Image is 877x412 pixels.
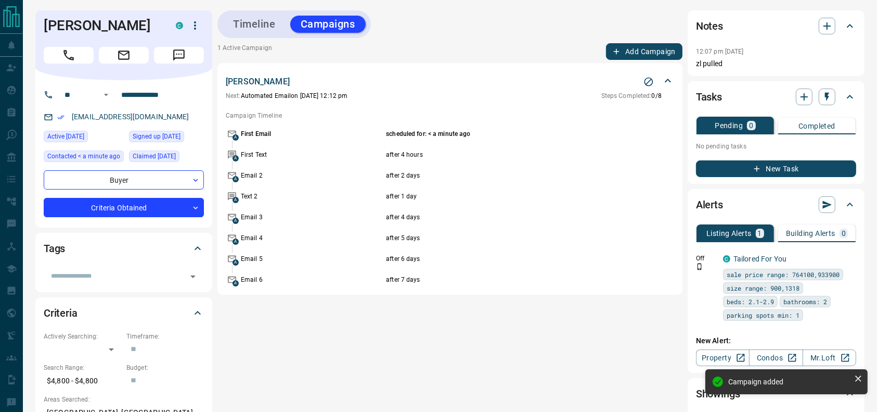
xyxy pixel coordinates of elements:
p: Pending [715,122,743,129]
p: [PERSON_NAME] [226,76,290,88]
span: Claimed [DATE] [133,151,176,161]
div: Sat Aug 16 2025 [44,131,124,145]
p: scheduled for: < a minute ago [386,129,624,139]
p: after 4 days [386,213,624,222]
h2: Tasks [696,89,722,105]
span: beds: 2.1-2.9 [727,296,774,307]
svg: Push Notification Only [696,263,703,270]
h2: Notes [696,18,723,34]
p: after 6 days [386,254,624,264]
p: Off [696,254,717,263]
div: Tasks [696,84,856,109]
p: $4,800 - $4,800 [44,372,121,390]
span: A [233,134,239,141]
p: 12:07 pm [DATE] [696,48,744,55]
span: Call [44,47,94,64]
p: First Email [241,129,383,139]
a: [EMAIL_ADDRESS][DOMAIN_NAME] [72,113,189,121]
span: A [233,155,239,161]
div: Sat Aug 16 2025 [129,151,204,165]
span: Steps Completed: [601,92,652,99]
a: Mr.Loft [803,349,856,366]
p: Text 2 [241,192,383,201]
p: Completed [798,122,835,130]
div: Campaign added [728,378,850,386]
button: Open [100,89,112,101]
h2: Alerts [696,196,723,213]
p: Email 4 [241,233,383,243]
a: Tailored For You [733,255,786,263]
span: size range: 900,1318 [727,283,799,293]
p: Search Range: [44,363,121,372]
p: New Alert: [696,335,856,346]
p: Timeframe: [126,332,204,341]
h2: Tags [44,240,65,257]
p: Email 5 [241,254,383,264]
span: A [233,259,239,266]
span: Active [DATE] [47,131,84,142]
span: Message [154,47,204,64]
p: after 1 day [386,192,624,201]
div: Criteria Obtained [44,198,204,217]
p: Campaign Timeline [226,111,674,120]
span: Next: [226,92,241,99]
div: condos.ca [723,255,730,263]
span: A [233,218,239,224]
div: Showings [696,381,856,406]
p: after 2 days [386,171,624,180]
p: Actively Searching: [44,332,121,341]
a: Property [696,349,750,366]
button: Stop Campaign [641,74,656,90]
span: A [233,280,239,286]
p: 1 Active Campaign [217,43,272,60]
p: First Text [241,150,383,159]
p: after 7 days [386,275,624,284]
p: Email 3 [241,213,383,222]
p: 1 [758,230,762,237]
svg: Email Verified [57,114,65,121]
button: Open [186,269,200,284]
p: zl pulled [696,58,856,69]
span: bathrooms: 2 [783,296,827,307]
div: [PERSON_NAME]Stop CampaignNext:Automated Emailon [DATE] 12:12 pmSteps Completed:0/8 [226,73,674,103]
span: A [233,197,239,203]
p: after 4 hours [386,150,624,159]
div: Notes [696,14,856,39]
p: Email 6 [241,275,383,284]
span: parking spots min: 1 [727,310,799,320]
p: Automated Email on [DATE] 12:12 pm [226,91,347,101]
span: Signed up [DATE] [133,131,180,142]
div: Alerts [696,192,856,217]
span: A [233,176,239,182]
p: 0 [749,122,753,129]
button: Add Campaign [606,43,682,60]
p: Listing Alerts [706,230,752,237]
p: Building Alerts [786,230,835,237]
p: after 5 days [386,233,624,243]
div: Tags [44,236,204,261]
h2: Showings [696,385,740,402]
div: condos.ca [176,22,183,29]
h2: Criteria [44,305,78,321]
span: Email [99,47,149,64]
a: Condos [749,349,803,366]
span: sale price range: 764100,933900 [727,269,840,280]
div: Sat Aug 16 2025 [129,131,204,145]
p: Areas Searched: [44,395,204,404]
p: 0 / 8 [601,91,662,101]
span: Contacted < a minute ago [47,151,120,161]
div: Criteria [44,301,204,326]
p: Budget: [126,363,204,372]
p: No pending tasks [696,139,856,154]
button: Campaigns [290,16,366,33]
button: Timeline [223,16,286,33]
p: 0 [842,230,846,237]
span: A [233,239,239,245]
button: New Task [696,160,856,177]
h1: [PERSON_NAME] [44,17,160,34]
p: Email 2 [241,171,383,180]
div: Buyer [44,170,204,190]
div: Mon Aug 18 2025 [44,151,124,165]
